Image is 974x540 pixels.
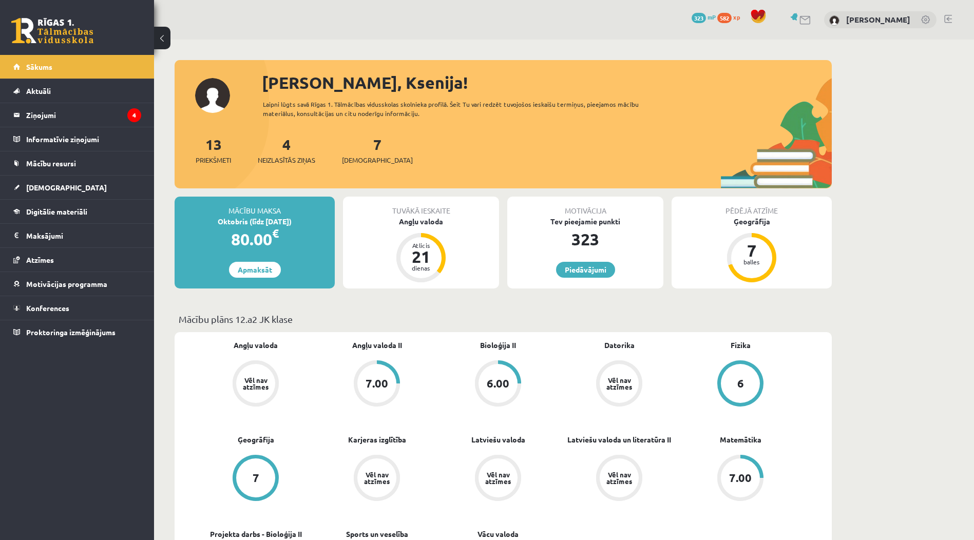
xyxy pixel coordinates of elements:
[406,248,436,265] div: 21
[567,434,671,445] a: Latviešu valoda un literatūra II
[13,224,141,247] a: Maksājumi
[352,340,402,351] a: Angļu valoda II
[692,13,716,21] a: 323 mP
[253,472,259,484] div: 7
[13,127,141,151] a: Informatīvie ziņojumi
[737,378,744,389] div: 6
[262,70,832,95] div: [PERSON_NAME], Ksenija!
[195,360,316,409] a: Vēl nav atzīmes
[13,55,141,79] a: Sākums
[507,227,663,252] div: 323
[272,226,279,241] span: €
[26,327,116,337] span: Proktoringa izmēģinājums
[241,377,270,390] div: Vēl nav atzīmes
[484,471,512,485] div: Vēl nav atzīmes
[342,155,413,165] span: [DEMOGRAPHIC_DATA]
[672,197,832,216] div: Pēdējā atzīme
[13,79,141,103] a: Aktuāli
[717,13,745,21] a: 582 xp
[406,242,436,248] div: Atlicis
[478,529,519,539] a: Vācu valoda
[692,13,706,23] span: 323
[346,529,408,539] a: Sports un veselība
[348,434,406,445] a: Karjeras izglītība
[846,14,910,25] a: [PERSON_NAME]
[26,255,54,264] span: Atzīmes
[343,216,499,227] div: Angļu valoda
[366,378,388,389] div: 7.00
[672,216,832,227] div: Ģeogrāfija
[731,340,751,351] a: Fizika
[229,262,281,278] a: Apmaksāt
[13,200,141,223] a: Digitālie materiāli
[733,13,740,21] span: xp
[26,303,69,313] span: Konferences
[13,151,141,175] a: Mācību resursi
[26,103,141,127] legend: Ziņojumi
[559,360,680,409] a: Vēl nav atzīmes
[13,176,141,199] a: [DEMOGRAPHIC_DATA]
[26,62,52,71] span: Sākums
[362,471,391,485] div: Vēl nav atzīmes
[179,312,828,326] p: Mācību plāns 12.a2 JK klase
[26,86,51,95] span: Aktuāli
[238,434,274,445] a: Ģeogrāfija
[680,360,801,409] a: 6
[342,135,413,165] a: 7[DEMOGRAPHIC_DATA]
[480,340,516,351] a: Bioloģija II
[26,207,87,216] span: Digitālie materiāli
[672,216,832,284] a: Ģeogrāfija 7 balles
[263,100,657,118] div: Laipni lūgts savā Rīgas 1. Tālmācības vidusskolas skolnieka profilā. Šeit Tu vari redzēt tuvojošo...
[13,272,141,296] a: Motivācijas programma
[729,472,752,484] div: 7.00
[680,455,801,503] a: 7.00
[13,296,141,320] a: Konferences
[605,377,634,390] div: Vēl nav atzīmes
[196,155,231,165] span: Priekšmeti
[26,127,141,151] legend: Informatīvie ziņojumi
[343,216,499,284] a: Angļu valoda Atlicis 21 dienas
[11,18,93,44] a: Rīgas 1. Tālmācības vidusskola
[175,216,335,227] div: Oktobris (līdz [DATE])
[127,108,141,122] i: 4
[195,455,316,503] a: 7
[736,242,767,259] div: 7
[175,197,335,216] div: Mācību maksa
[343,197,499,216] div: Tuvākā ieskaite
[175,227,335,252] div: 80.00
[720,434,761,445] a: Matemātika
[507,197,663,216] div: Motivācija
[437,360,559,409] a: 6.00
[556,262,615,278] a: Piedāvājumi
[471,434,525,445] a: Latviešu valoda
[437,455,559,503] a: Vēl nav atzīmes
[829,15,839,26] img: Ksenija Tereško
[258,135,315,165] a: 4Neizlasītās ziņas
[605,471,634,485] div: Vēl nav atzīmes
[13,320,141,344] a: Proktoringa izmēģinājums
[210,529,302,539] a: Projekta darbs - Bioloģija II
[258,155,315,165] span: Neizlasītās ziņas
[234,340,278,351] a: Angļu valoda
[507,216,663,227] div: Tev pieejamie punkti
[717,13,732,23] span: 582
[26,224,141,247] legend: Maksājumi
[406,265,436,271] div: dienas
[316,455,437,503] a: Vēl nav atzīmes
[559,455,680,503] a: Vēl nav atzīmes
[26,159,76,168] span: Mācību resursi
[196,135,231,165] a: 13Priekšmeti
[708,13,716,21] span: mP
[604,340,635,351] a: Datorika
[487,378,509,389] div: 6.00
[26,183,107,192] span: [DEMOGRAPHIC_DATA]
[316,360,437,409] a: 7.00
[736,259,767,265] div: balles
[13,248,141,272] a: Atzīmes
[26,279,107,288] span: Motivācijas programma
[13,103,141,127] a: Ziņojumi4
